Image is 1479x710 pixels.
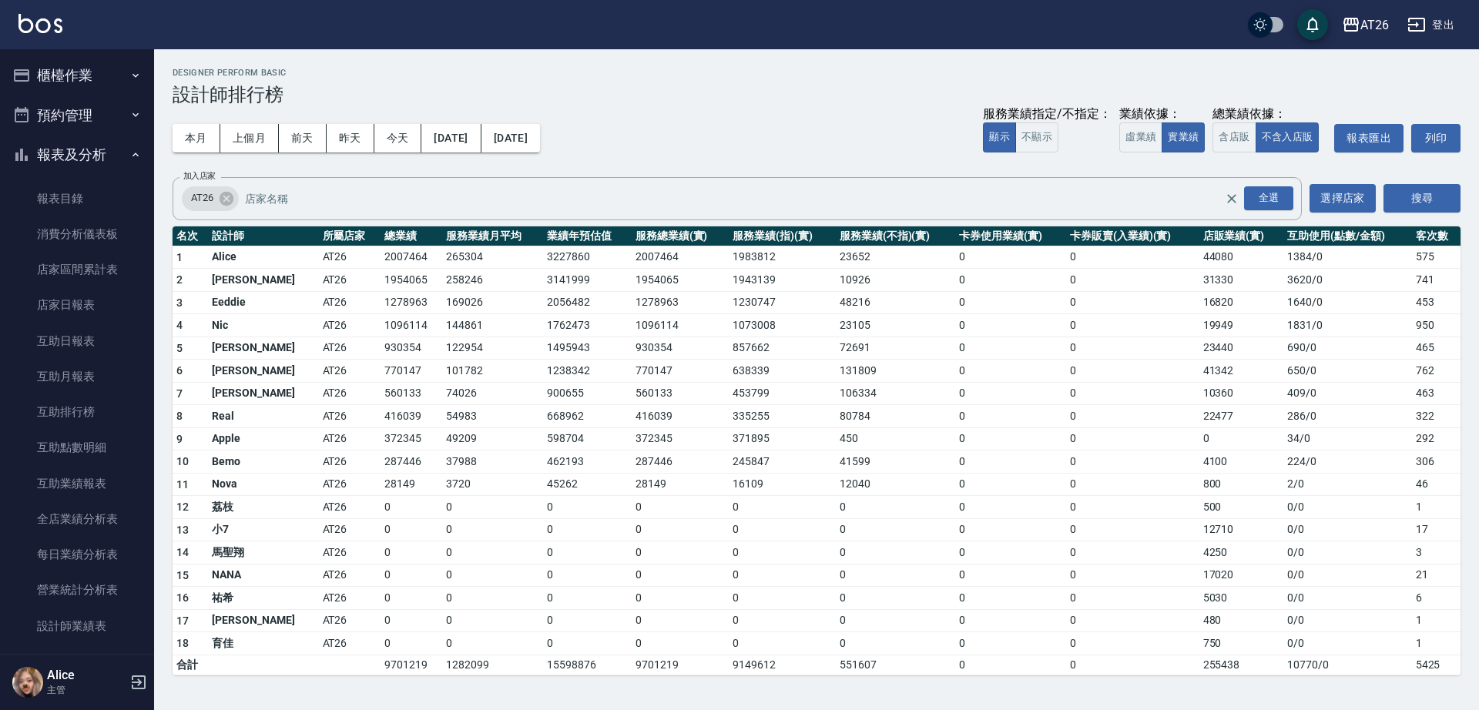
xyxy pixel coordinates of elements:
td: 0 [955,564,1066,587]
td: 1943139 [729,269,836,292]
td: 0 [955,360,1066,383]
td: 287446 [632,450,729,474]
td: 22477 [1199,405,1283,428]
td: 453 [1412,291,1461,314]
span: 16 [176,591,189,604]
td: AT26 [319,382,381,405]
td: AT26 [319,450,381,474]
img: Person [12,667,43,698]
td: 0 [442,541,543,564]
h5: Alice [47,668,126,683]
td: 650 / 0 [1283,360,1412,383]
td: 3141999 [543,269,631,292]
button: 列印 [1411,124,1461,152]
td: [PERSON_NAME] [208,269,318,292]
td: 1278963 [381,291,442,314]
button: Clear [1221,188,1243,209]
td: 44080 [1199,246,1283,269]
td: 0 [1066,450,1199,474]
td: 祐希 [208,587,318,610]
td: 4250 [1199,541,1283,564]
button: 選擇店家 [1310,184,1376,213]
td: AT26 [319,609,381,632]
td: 575 [1412,246,1461,269]
table: a dense table [173,226,1461,675]
td: 0 [632,587,729,610]
span: 2 [176,273,183,286]
th: 設計師 [208,226,318,246]
td: 0 [955,450,1066,474]
td: 馬聖翔 [208,541,318,564]
td: 0 [1066,314,1199,337]
td: 0 [955,246,1066,269]
td: 416039 [632,405,729,428]
td: 0 [955,541,1066,564]
td: 0 [1066,427,1199,450]
td: 80784 [836,405,956,428]
td: 0 [543,518,631,541]
button: [DATE] [481,124,540,152]
td: 0 [836,541,956,564]
td: AT26 [319,314,381,337]
td: 0 [442,564,543,587]
td: 1640 / 0 [1283,291,1412,314]
td: 1278963 [632,291,729,314]
td: AT26 [319,518,381,541]
h3: 設計師排行榜 [173,84,1461,105]
td: 0 / 0 [1283,518,1412,541]
td: 1954065 [632,269,729,292]
button: 今天 [374,124,422,152]
td: 41599 [836,450,956,474]
td: Apple [208,427,318,450]
td: 0 [381,587,442,610]
td: 1954065 [381,269,442,292]
td: 1983812 [729,246,836,269]
div: 總業績依據： [1212,106,1326,122]
button: 虛業績 [1119,122,1162,152]
td: 0 [543,496,631,519]
td: 0 [632,564,729,587]
td: 0 [836,496,956,519]
th: 互助使用(點數/金額) [1283,226,1412,246]
a: 互助日報表 [6,323,148,359]
span: 13 [176,524,189,536]
td: 0 [1066,269,1199,292]
td: 500 [1199,496,1283,519]
td: 34 / 0 [1283,427,1412,450]
td: 4100 [1199,450,1283,474]
th: 卡券販賣(入業績)(實) [1066,226,1199,246]
td: 16109 [729,473,836,496]
td: 770147 [381,360,442,383]
td: 12710 [1199,518,1283,541]
td: 286 / 0 [1283,405,1412,428]
td: 6 [1412,587,1461,610]
td: 224 / 0 [1283,450,1412,474]
button: 實業績 [1162,122,1205,152]
td: 2007464 [632,246,729,269]
td: [PERSON_NAME] [208,360,318,383]
td: 950 [1412,314,1461,337]
td: 0 [1066,541,1199,564]
button: [DATE] [421,124,481,152]
td: 17020 [1199,564,1283,587]
td: 2 / 0 [1283,473,1412,496]
td: 144861 [442,314,543,337]
a: 店家區間累計表 [6,252,148,287]
td: 741 [1412,269,1461,292]
td: 10360 [1199,382,1283,405]
td: AT26 [319,496,381,519]
td: 371895 [729,427,836,450]
td: 0 [955,427,1066,450]
button: 含店販 [1212,122,1256,152]
td: 0 [955,269,1066,292]
td: 23652 [836,246,956,269]
span: 14 [176,546,189,558]
td: 101782 [442,360,543,383]
td: 3620 / 0 [1283,269,1412,292]
td: 54983 [442,405,543,428]
button: 櫃檯作業 [6,55,148,95]
td: 122954 [442,337,543,360]
td: 0 [442,496,543,519]
td: 322 [1412,405,1461,428]
span: 3 [176,296,183,309]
